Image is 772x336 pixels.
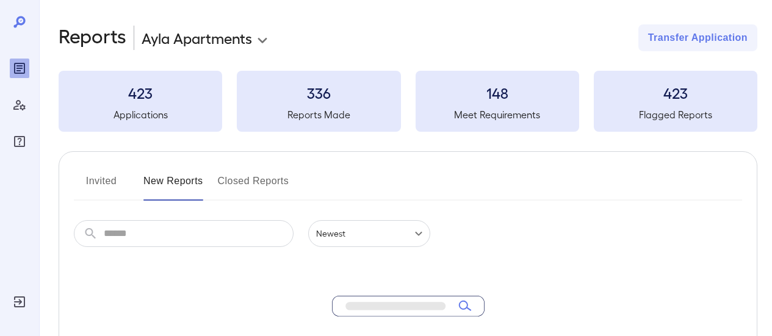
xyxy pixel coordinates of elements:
div: Newest [308,220,430,247]
h5: Flagged Reports [594,107,757,122]
h5: Reports Made [237,107,400,122]
h2: Reports [59,24,126,51]
h3: 336 [237,83,400,102]
button: Closed Reports [218,171,289,201]
div: FAQ [10,132,29,151]
button: Invited [74,171,129,201]
h3: 148 [416,83,579,102]
h3: 423 [594,83,757,102]
h5: Meet Requirements [416,107,579,122]
div: Manage Users [10,95,29,115]
summary: 423Applications336Reports Made148Meet Requirements423Flagged Reports [59,71,757,132]
button: New Reports [143,171,203,201]
div: Log Out [10,292,29,312]
p: Ayla Apartments [142,28,252,48]
button: Transfer Application [638,24,757,51]
h3: 423 [59,83,222,102]
div: Reports [10,59,29,78]
h5: Applications [59,107,222,122]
